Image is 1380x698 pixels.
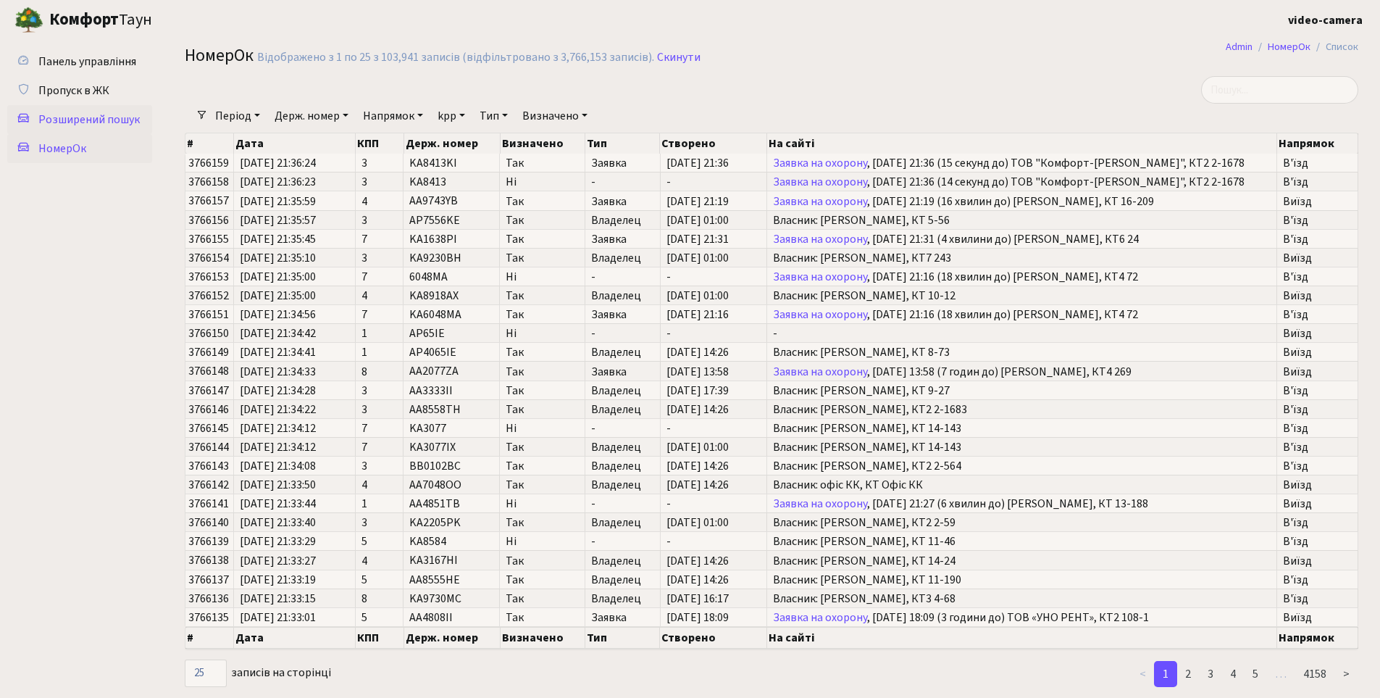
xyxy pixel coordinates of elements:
[361,290,397,302] span: 4
[361,157,397,169] span: 3
[506,328,579,339] span: Ні
[38,112,140,128] span: Розширений пошук
[657,51,701,65] a: Скинути
[506,385,579,396] span: Так
[1283,441,1352,453] span: В'їзд
[7,47,152,76] a: Панель управління
[660,133,767,154] th: Створено
[1310,39,1358,55] li: Список
[188,477,229,493] span: 3766142
[404,133,501,154] th: Держ. номер
[1283,328,1352,339] span: Виїзд
[1283,536,1352,547] span: В'їзд
[591,574,653,586] span: Владелец
[773,233,1271,245] span: , [DATE] 21:31 (4 хвилини до) [PERSON_NAME], КТ6 24
[49,8,152,33] span: Таун
[361,498,397,510] span: 1
[356,627,403,649] th: КПП
[1283,290,1352,302] span: Виїзд
[666,385,761,396] span: [DATE] 17:39
[361,309,397,320] span: 7
[666,441,761,453] span: [DATE] 01:00
[773,536,1271,547] span: Власник: [PERSON_NAME], КТ 11-46
[409,250,461,266] span: KA9230BH
[773,176,1271,188] span: , [DATE] 21:36 (14 секунд до) ТОВ "Комфорт-[PERSON_NAME]", КТ2 2-1678
[188,383,229,399] span: 3766147
[409,591,461,607] span: KA9730MC
[506,290,579,302] span: Так
[188,553,229,569] span: 3766138
[773,328,1271,339] span: -
[773,269,867,285] a: Заявка на охорону
[188,212,229,228] span: 3766156
[188,231,229,247] span: 3766155
[591,385,653,396] span: Владелец
[361,479,397,491] span: 4
[666,157,761,169] span: [DATE] 21:36
[1295,661,1335,687] a: 4158
[666,196,761,207] span: [DATE] 21:19
[361,176,397,188] span: 3
[506,479,579,491] span: Так
[591,290,653,302] span: Владелец
[1277,133,1358,154] th: Напрямок
[591,479,653,491] span: Владелец
[1283,271,1352,283] span: В'їзд
[773,385,1271,396] span: Власник: [PERSON_NAME], КТ 9-27
[1201,76,1358,104] input: Пошук...
[361,328,397,339] span: 1
[506,536,579,547] span: Ні
[409,269,448,285] span: 6048MA
[14,6,43,35] img: logo.png
[240,498,349,510] span: [DATE] 21:33:44
[240,460,349,472] span: [DATE] 21:34:08
[356,133,403,154] th: КПП
[666,233,761,245] span: [DATE] 21:31
[506,196,579,207] span: Так
[361,555,397,567] span: 4
[409,533,446,549] span: KA8584
[361,517,397,528] span: 3
[361,404,397,415] span: 3
[773,610,867,626] a: Заявка на охорону
[591,157,653,169] span: Заявка
[409,572,460,588] span: AA8555HE
[666,252,761,264] span: [DATE] 01:00
[1154,661,1177,687] a: 1
[767,133,1278,154] th: На сайті
[361,385,397,396] span: 3
[409,155,457,171] span: KA8413KI
[506,555,579,567] span: Так
[188,591,229,607] span: 3766136
[666,574,761,586] span: [DATE] 14:26
[773,574,1271,586] span: Власник: [PERSON_NAME], КТ 11-190
[506,215,579,226] span: Так
[234,627,356,649] th: Дата
[666,517,761,528] span: [DATE] 01:00
[666,271,761,283] span: -
[506,423,579,434] span: Ні
[240,271,349,283] span: [DATE] 21:35:00
[409,402,461,417] span: AA8558TH
[666,215,761,226] span: [DATE] 01:00
[240,555,349,567] span: [DATE] 21:33:27
[506,404,579,415] span: Так
[234,133,356,154] th: Дата
[666,612,761,623] span: [DATE] 18:09
[361,366,397,378] span: 8
[591,366,653,378] span: Заявка
[409,420,446,436] span: KA3077
[591,176,653,188] span: -
[361,593,397,604] span: 8
[1283,479,1352,491] span: Виїзд
[773,231,867,247] a: Заявка на охорону
[506,498,579,510] span: Ні
[240,309,349,320] span: [DATE] 21:34:56
[240,346,349,358] span: [DATE] 21:34:41
[1283,593,1352,604] span: В'їзд
[188,174,229,190] span: 3766158
[773,194,867,209] a: Заявка на охорону
[240,441,349,453] span: [DATE] 21:34:12
[409,288,459,304] span: KA8918AX
[7,105,152,134] a: Розширений пошук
